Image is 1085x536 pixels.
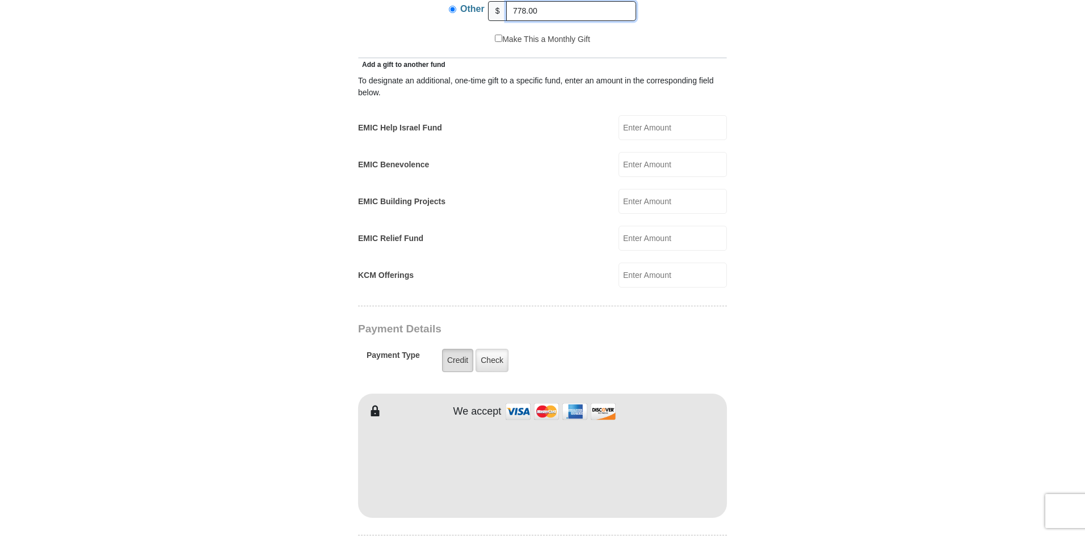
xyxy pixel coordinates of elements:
[367,351,420,366] h5: Payment Type
[495,35,502,42] input: Make This a Monthly Gift
[619,152,727,177] input: Enter Amount
[476,349,508,372] label: Check
[619,263,727,288] input: Enter Amount
[358,269,414,281] label: KCM Offerings
[488,1,507,21] span: $
[460,4,485,14] span: Other
[506,1,636,21] input: Other Amount
[619,189,727,214] input: Enter Amount
[358,61,445,69] span: Add a gift to another fund
[619,115,727,140] input: Enter Amount
[358,323,647,336] h3: Payment Details
[495,33,590,45] label: Make This a Monthly Gift
[358,122,442,134] label: EMIC Help Israel Fund
[358,75,727,99] div: To designate an additional, one-time gift to a specific fund, enter an amount in the correspondin...
[358,233,423,244] label: EMIC Relief Fund
[442,349,473,372] label: Credit
[504,399,617,424] img: credit cards accepted
[619,226,727,251] input: Enter Amount
[358,159,429,171] label: EMIC Benevolence
[453,406,502,418] h4: We accept
[358,196,445,208] label: EMIC Building Projects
